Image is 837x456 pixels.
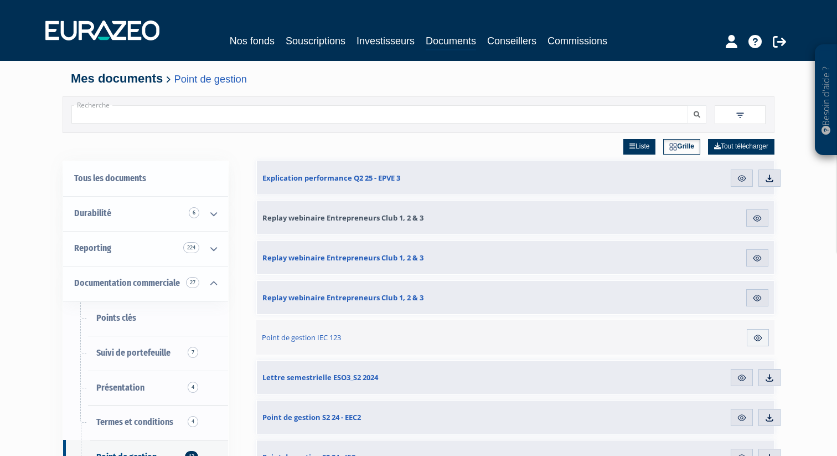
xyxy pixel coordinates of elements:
a: Termes et conditions4 [63,405,228,440]
p: Besoin d'aide ? [820,50,833,150]
a: Souscriptions [286,33,345,49]
a: Point de gestion S2 24 - EEC2 [257,401,582,434]
a: Suivi de portefeuille7 [63,336,228,371]
a: Lettre semestrielle ESO3_S2 2024 [257,361,582,394]
input: Recherche [71,105,688,124]
a: Présentation4 [63,371,228,406]
span: 4 [188,416,198,427]
a: Replay webinaire Entrepreneurs Club 1, 2 & 3 [257,201,582,234]
img: eye.svg [737,373,747,383]
span: Point de gestion S2 24 - EEC2 [262,412,361,422]
a: Explication performance Q2 25 - EPVE 3 [257,161,582,194]
span: Termes et conditions [96,417,173,427]
span: Point de gestion IEC 123 [262,332,341,342]
a: Commissions [547,33,607,49]
a: Point de gestion IEC 123 [256,320,583,355]
span: 224 [183,242,199,253]
a: Documents [426,33,476,50]
span: 7 [188,347,198,358]
img: download.svg [764,373,774,383]
span: Lettre semestrielle ESO3_S2 2024 [262,372,378,382]
img: eye.svg [752,293,762,303]
span: Présentation [96,382,144,393]
a: Conseillers [487,33,536,49]
a: Nos fonds [230,33,275,49]
span: Documentation commerciale [74,278,180,288]
a: Tout télécharger [708,139,774,155]
a: Point de gestion [174,73,247,85]
img: eye.svg [737,173,747,183]
a: Grille [663,139,700,155]
span: Replay webinaire Entrepreneurs Club 1, 2 & 3 [262,293,423,303]
a: Durabilité 6 [63,196,228,231]
a: Reporting 224 [63,231,228,266]
span: 4 [188,382,198,393]
a: Tous les documents [63,161,228,196]
img: 1732889491-logotype_eurazeo_blanc_rvb.png [45,21,159,40]
img: filter.svg [735,110,745,120]
img: eye.svg [752,253,762,263]
span: Reporting [74,243,111,253]
img: eye.svg [737,413,747,423]
img: download.svg [764,413,774,423]
a: Liste [623,139,655,155]
img: download.svg [764,173,774,183]
span: Suivi de portefeuille [96,347,170,358]
span: 27 [186,277,199,288]
h4: Mes documents [71,72,766,85]
span: 6 [189,207,199,218]
img: eye.svg [752,213,762,223]
a: Replay webinaire Entrepreneurs Club 1, 2 & 3 [257,241,582,274]
a: Investisseurs [356,33,415,49]
a: Replay webinaire Entrepreneurs Club 1, 2 & 3 [257,281,582,314]
img: grid.svg [669,143,677,151]
span: Durabilité [74,208,111,218]
span: Replay webinaire Entrepreneurs Club 1, 2 & 3 [262,253,423,263]
img: eye.svg [753,333,763,343]
span: Explication performance Q2 25 - EPVE 3 [262,173,400,183]
a: Documentation commerciale 27 [63,266,228,301]
span: Replay webinaire Entrepreneurs Club 1, 2 & 3 [262,213,423,223]
a: Points clés [63,301,228,336]
span: Points clés [96,312,136,323]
